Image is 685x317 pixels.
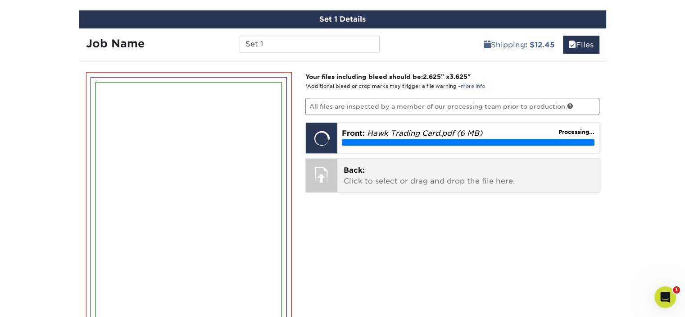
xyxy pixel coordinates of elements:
small: *Additional bleed or crop marks may trigger a file warning – [305,83,485,89]
a: Files [563,36,599,54]
span: Front: [342,129,365,138]
a: Shipping: $12.45 [478,36,561,54]
iframe: Intercom live chat [654,286,676,308]
b: : $12.45 [525,41,555,49]
strong: Job Name [86,37,145,50]
span: 2.625 [423,73,441,80]
input: Enter a job name [240,36,380,53]
span: shipping [484,41,491,49]
span: 3.625 [449,73,467,80]
span: files [569,41,576,49]
span: 1 [673,286,680,294]
em: Hawk Trading Card.pdf (6 MB) [367,129,482,138]
p: Click to select or drag and drop the file here. [344,165,593,187]
div: Set 1 Details [79,10,606,28]
span: Back: [344,166,365,175]
p: All files are inspected by a member of our processing team prior to production. [305,98,599,115]
a: more info [461,83,485,89]
strong: Your files including bleed should be: " x " [305,73,471,80]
